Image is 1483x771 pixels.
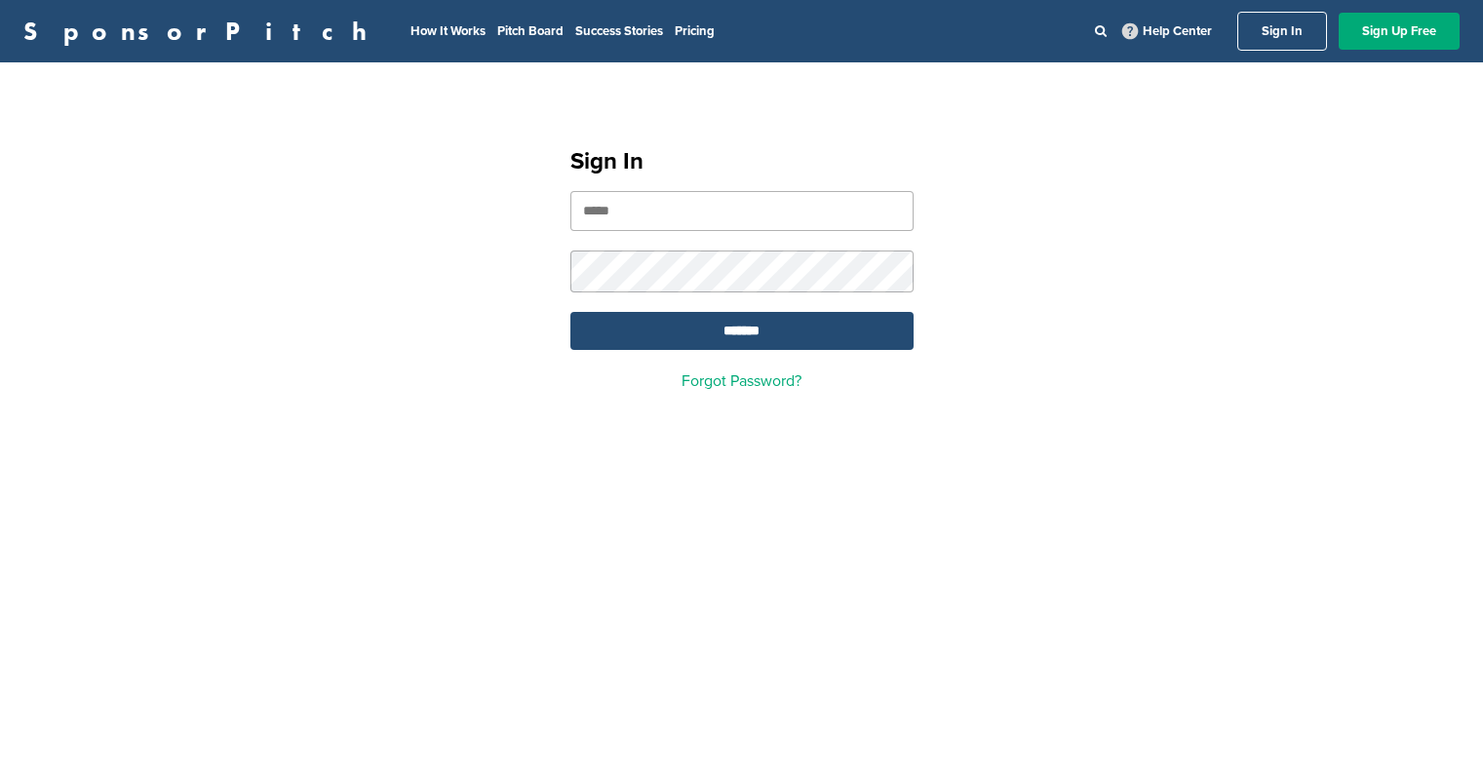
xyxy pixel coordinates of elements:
a: Success Stories [575,23,663,39]
a: Pitch Board [497,23,564,39]
a: SponsorPitch [23,19,379,44]
a: How It Works [410,23,486,39]
a: Sign In [1237,12,1327,51]
h1: Sign In [570,144,914,179]
a: Sign Up Free [1339,13,1460,50]
a: Pricing [675,23,715,39]
a: Forgot Password? [682,371,801,391]
a: Help Center [1118,19,1216,43]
